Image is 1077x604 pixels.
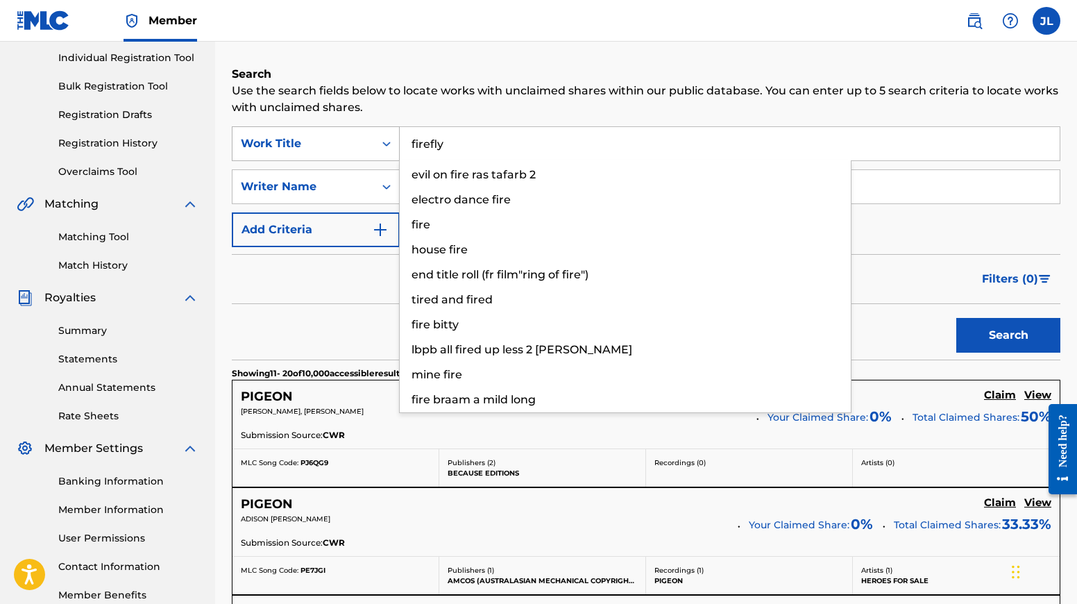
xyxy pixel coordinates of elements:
p: Artists ( 0 ) [861,458,1051,468]
a: Rate Sheets [58,409,198,423]
a: View [1024,389,1051,404]
span: end title roll (fr film"ring of fire") [412,268,588,281]
h5: Claim [984,496,1016,510]
span: CWR [323,537,345,549]
form: Search Form [232,126,1060,360]
div: Drag [1012,551,1020,593]
a: Member Benefits [58,588,198,603]
span: 0 % [870,406,892,427]
img: search [966,12,983,29]
span: Filters ( 0 ) [982,271,1038,287]
div: Work Title [241,135,366,152]
img: MLC Logo [17,10,70,31]
h5: View [1024,389,1051,402]
p: HEROES FOR SALE [861,576,1051,586]
a: Banking Information [58,474,198,489]
img: expand [182,196,198,212]
span: Total Claimed Shares: [913,411,1019,423]
img: help [1002,12,1019,29]
div: Writer Name [241,178,366,195]
p: Recordings ( 1 ) [654,565,844,576]
a: Match History [58,258,198,273]
a: Overclaims Tool [58,165,198,179]
button: Add Criteria [232,212,400,247]
a: User Permissions [58,531,198,546]
span: Submission Source: [241,537,323,549]
span: 33.33 % [1002,514,1051,535]
span: 50 % [1021,406,1051,427]
a: Contact Information [58,560,198,574]
h5: Claim [984,389,1016,402]
iframe: Chat Widget [1008,537,1077,604]
p: AMCOS (AUSTRALASIAN MECHANICAL COPYRIGHT OWNERS SOCIETY) [448,576,637,586]
span: PE7JGI [300,566,325,575]
p: Recordings ( 0 ) [654,458,844,468]
a: Annual Statements [58,380,198,395]
img: Member Settings [17,440,33,457]
h5: PIGEON [241,389,293,405]
span: ADISON [PERSON_NAME] [241,514,330,523]
img: Matching [17,196,34,212]
a: Bulk Registration Tool [58,79,198,94]
p: Publishers ( 2 ) [448,458,637,468]
p: BECAUSE EDITIONS [448,468,637,478]
a: Registration History [58,136,198,151]
span: house fire [412,243,468,256]
h5: PIGEON [241,496,293,512]
a: Individual Registration Tool [58,51,198,65]
h5: View [1024,496,1051,510]
p: Artists ( 1 ) [861,565,1051,576]
span: fire braam a mild long [412,393,536,406]
a: Statements [58,352,198,367]
span: CWR [323,429,345,442]
img: filter [1039,275,1051,283]
a: Public Search [960,7,988,35]
iframe: Resource Center [1038,394,1077,505]
span: Member Settings [44,440,143,457]
span: Submission Source: [241,429,323,442]
a: View [1024,496,1051,512]
a: Summary [58,324,198,338]
span: PJ6QG9 [300,458,328,467]
span: 0 % [851,514,873,535]
span: Your Claimed Share: [768,410,868,425]
div: Help [997,7,1024,35]
span: Royalties [44,290,96,306]
span: fire [412,218,430,231]
span: electro dance fire [412,193,511,206]
span: tired and fired [412,293,493,306]
a: Matching Tool [58,230,198,244]
div: User Menu [1033,7,1060,35]
button: Search [956,318,1060,353]
span: evil on fire ras tafarb 2 [412,168,536,181]
span: Your Claimed Share: [749,518,849,532]
img: Top Rightsholder [124,12,140,29]
span: Total Claimed Shares: [894,519,1001,531]
span: Matching [44,196,99,212]
img: expand [182,440,198,457]
img: Royalties [17,290,33,306]
span: [PERSON_NAME], [PERSON_NAME] [241,407,364,416]
p: Use the search fields below to locate works with unclaimed shares within our public database. You... [232,83,1060,116]
span: MLC Song Code: [241,458,298,467]
p: Publishers ( 1 ) [448,565,637,576]
span: mine fire [412,368,462,381]
span: lbpb all fired up less 2 [PERSON_NAME] [412,343,632,356]
span: fire bitty [412,318,459,331]
a: Member Information [58,503,198,517]
img: expand [182,290,198,306]
p: Showing 11 - 20 of 10,000 accessible results (Total 12,203 ) [232,367,458,380]
p: PIGEON [654,576,844,586]
h6: Search [232,66,1060,83]
a: Registration Drafts [58,108,198,122]
span: MLC Song Code: [241,566,298,575]
img: 9d2ae6d4665cec9f34b9.svg [372,221,389,238]
button: Filters (0) [974,262,1060,296]
span: Member [149,12,197,28]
